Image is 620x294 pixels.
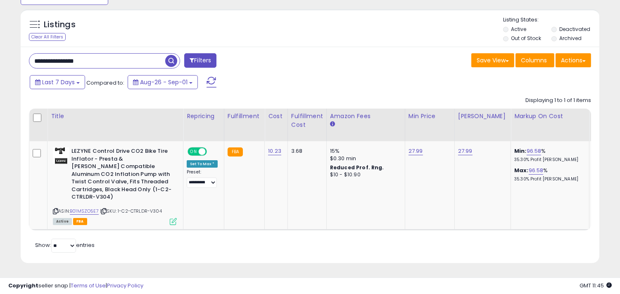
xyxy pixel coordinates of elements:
[515,53,554,67] button: Columns
[330,147,399,155] div: 15%
[29,33,66,41] div: Clear All Filters
[268,147,281,155] a: 10.23
[556,53,591,67] button: Actions
[71,147,172,203] b: LEZYNE Control Drive CO2 Bike Tire Inflator - Presta & [PERSON_NAME] Compatible Aluminum CO2 Infl...
[71,282,106,289] a: Terms of Use
[187,169,218,188] div: Preset:
[228,147,243,156] small: FBA
[529,166,544,175] a: 96.58
[521,56,547,64] span: Columns
[330,155,399,162] div: $0.30 min
[86,79,124,87] span: Compared to:
[330,121,335,128] small: Amazon Fees.
[511,26,526,33] label: Active
[559,35,582,42] label: Archived
[330,112,401,121] div: Amazon Fees
[206,148,219,155] span: OFF
[330,171,399,178] div: $10 - $10.90
[187,160,218,168] div: Set To Max *
[471,53,514,67] button: Save View
[228,112,261,121] div: Fulfillment
[140,78,188,86] span: Aug-26 - Sep-01
[525,97,591,104] div: Displaying 1 to 1 of 1 items
[8,282,143,290] div: seller snap | |
[514,157,583,163] p: 35.30% Profit [PERSON_NAME]
[514,147,527,155] b: Min:
[107,282,143,289] a: Privacy Policy
[511,35,541,42] label: Out of Stock
[53,147,69,164] img: 31d5suA+26L._SL40_.jpg
[559,26,590,33] label: Deactivated
[53,218,72,225] span: All listings currently available for purchase on Amazon
[70,208,99,215] a: B01MSZO5E7
[330,164,384,171] b: Reduced Prof. Rng.
[458,112,507,121] div: [PERSON_NAME]
[268,112,284,121] div: Cost
[187,112,221,121] div: Repricing
[44,19,76,31] h5: Listings
[514,167,583,182] div: %
[409,147,423,155] a: 27.99
[30,75,85,89] button: Last 7 Days
[128,75,198,89] button: Aug-26 - Sep-01
[53,147,177,224] div: ASIN:
[100,208,162,214] span: | SKU: 1-C2-CTRLDR-V304
[8,282,38,289] strong: Copyright
[514,176,583,182] p: 35.30% Profit [PERSON_NAME]
[503,16,599,24] p: Listing States:
[291,112,323,129] div: Fulfillment Cost
[527,147,542,155] a: 96.58
[73,218,87,225] span: FBA
[458,147,473,155] a: 27.99
[51,112,180,121] div: Title
[514,112,586,121] div: Markup on Cost
[184,53,216,68] button: Filters
[409,112,451,121] div: Min Price
[514,166,529,174] b: Max:
[42,78,75,86] span: Last 7 Days
[188,148,199,155] span: ON
[514,147,583,163] div: %
[511,109,589,141] th: The percentage added to the cost of goods (COGS) that forms the calculator for Min & Max prices.
[291,147,320,155] div: 3.68
[35,241,95,249] span: Show: entries
[580,282,612,289] span: 2025-09-9 11:45 GMT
